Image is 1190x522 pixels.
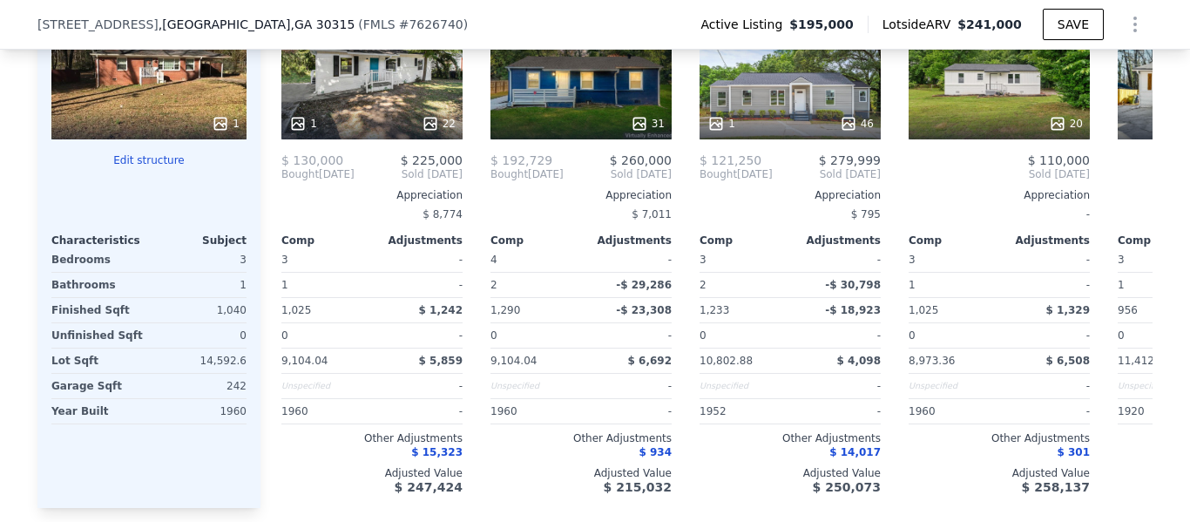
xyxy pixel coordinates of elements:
span: $ 7,011 [632,208,672,220]
div: Other Adjustments [909,431,1090,445]
div: Unspecified [700,374,787,398]
div: Year Built [51,399,145,424]
span: Sold [DATE] [564,167,672,181]
span: 9,104.04 [490,355,537,367]
div: - [585,323,672,348]
div: Appreciation [700,188,881,202]
span: Sold [DATE] [355,167,463,181]
span: $ 121,250 [700,153,761,167]
div: 31 [631,115,665,132]
span: 3 [1118,254,1125,266]
div: - [1003,247,1090,272]
span: $195,000 [789,16,854,33]
button: Show Options [1118,7,1153,42]
div: Adjustments [372,234,463,247]
div: Comp [281,234,372,247]
span: $ 225,000 [401,153,463,167]
div: Bedrooms [51,247,145,272]
span: 11,412.72 [1118,355,1171,367]
div: 1 [909,273,996,297]
span: Sold [DATE] [909,167,1090,181]
div: Unspecified [909,374,996,398]
div: 22 [422,115,456,132]
span: 4 [490,254,497,266]
span: 1,233 [700,304,729,316]
span: Sold [DATE] [773,167,881,181]
div: 20 [1049,115,1083,132]
span: $ 279,999 [819,153,881,167]
div: Appreciation [909,188,1090,202]
span: $ 250,073 [813,480,881,494]
span: Lotside ARV [882,16,957,33]
div: - [1003,323,1090,348]
div: 1960 [152,399,247,424]
span: 1,025 [281,304,311,316]
div: Unfinished Sqft [51,323,145,348]
span: 9,104.04 [281,355,328,367]
div: - [375,273,463,297]
span: $ 6,692 [628,355,672,367]
div: Other Adjustments [700,431,881,445]
span: 1,290 [490,304,520,316]
div: 2 [700,273,787,297]
span: -$ 29,286 [616,279,672,291]
div: 46 [840,115,874,132]
div: Appreciation [490,188,672,202]
div: - [1003,374,1090,398]
div: - [375,399,463,424]
div: Adjustments [999,234,1090,247]
div: Garage Sqft [51,374,145,398]
div: 0 [152,323,247,348]
div: - [909,202,1090,227]
div: Characteristics [51,234,149,247]
span: -$ 30,798 [825,279,881,291]
span: 8,973.36 [909,355,955,367]
div: Appreciation [281,188,463,202]
div: 1960 [281,399,368,424]
div: Comp [700,234,790,247]
span: 3 [700,254,707,266]
div: 1960 [909,399,996,424]
div: Other Adjustments [281,431,463,445]
div: Lot Sqft [51,349,145,373]
span: # 7626740 [399,17,463,31]
span: 10,802.88 [700,355,753,367]
span: Active Listing [700,16,789,33]
span: $ 192,729 [490,153,552,167]
div: Comp [490,234,581,247]
div: 2 [490,273,578,297]
div: Unspecified [281,374,368,398]
span: 0 [1118,329,1125,342]
span: , [GEOGRAPHIC_DATA] [159,16,355,33]
span: , GA 30315 [290,17,355,31]
div: 242 [152,374,247,398]
span: $241,000 [957,17,1022,31]
div: Adjusted Value [909,466,1090,480]
div: - [585,399,672,424]
span: $ 5,859 [419,355,463,367]
div: 3 [152,247,247,272]
div: 1952 [700,399,787,424]
span: $ 110,000 [1028,153,1090,167]
span: 3 [281,254,288,266]
span: $ 215,032 [604,480,672,494]
span: 956 [1118,304,1138,316]
div: Other Adjustments [490,431,672,445]
span: [STREET_ADDRESS] [37,16,159,33]
span: Bought [490,167,528,181]
div: Adjusted Value [700,466,881,480]
div: Adjustments [581,234,672,247]
div: Subject [149,234,247,247]
span: $ 8,774 [423,208,463,220]
div: - [585,374,672,398]
span: $ 130,000 [281,153,343,167]
button: Edit structure [51,153,247,167]
span: 0 [700,329,707,342]
span: 1,025 [909,304,938,316]
span: 0 [281,329,288,342]
div: 1 [212,115,240,132]
span: Bought [700,167,737,181]
span: $ 4,098 [837,355,881,367]
div: - [794,323,881,348]
div: [DATE] [700,167,773,181]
